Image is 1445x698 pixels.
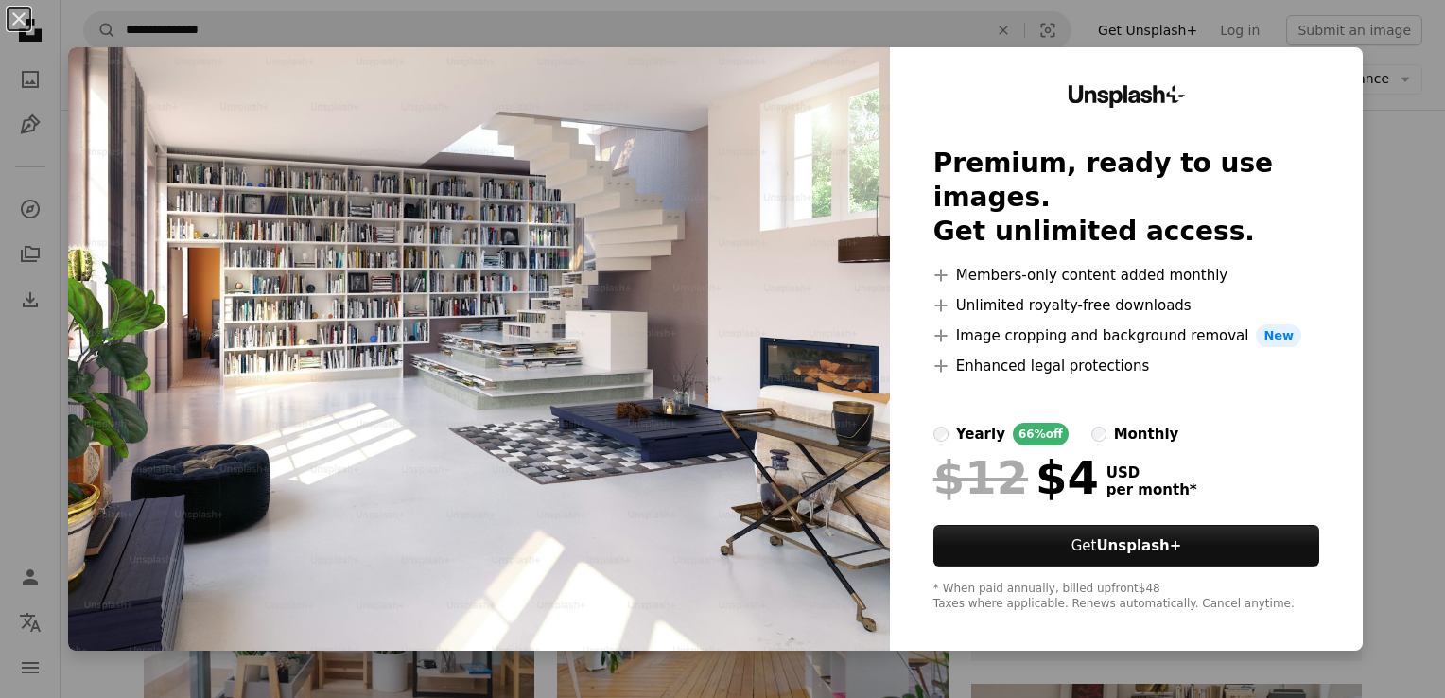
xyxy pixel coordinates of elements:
[1106,481,1197,498] span: per month *
[1096,537,1181,554] strong: Unsplash+
[933,582,1319,612] div: * When paid annually, billed upfront $48 Taxes where applicable. Renews automatically. Cancel any...
[933,453,1028,502] span: $12
[933,294,1319,317] li: Unlimited royalty-free downloads
[933,453,1099,502] div: $4
[1106,464,1197,481] span: USD
[933,427,949,442] input: yearly66%off
[1256,324,1301,347] span: New
[1013,423,1069,445] div: 66% off
[933,264,1319,287] li: Members-only content added monthly
[933,525,1319,567] button: GetUnsplash+
[933,147,1319,249] h2: Premium, ready to use images. Get unlimited access.
[933,355,1319,377] li: Enhanced legal protections
[956,423,1005,445] div: yearly
[1091,427,1106,442] input: monthly
[1114,423,1179,445] div: monthly
[933,324,1319,347] li: Image cropping and background removal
